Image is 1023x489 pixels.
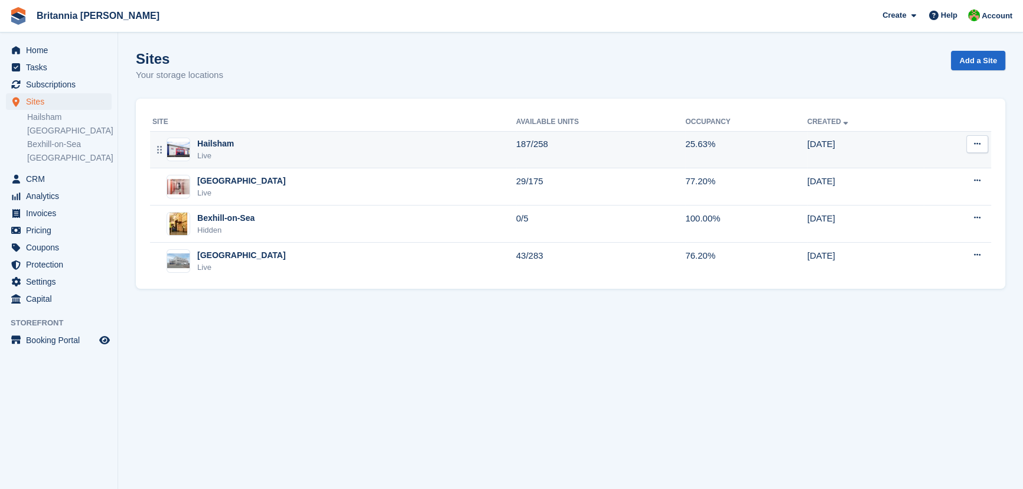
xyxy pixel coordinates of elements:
[27,112,112,123] a: Hailsham
[9,7,27,25] img: stora-icon-8386f47178a22dfd0bd8f6a31ec36ba5ce8667c1dd55bd0f319d3a0aa187defe.svg
[26,42,97,58] span: Home
[26,171,97,187] span: CRM
[136,51,223,67] h1: Sites
[26,205,97,221] span: Invoices
[32,6,164,25] a: Britannia [PERSON_NAME]
[6,188,112,204] a: menu
[167,142,190,157] img: Image of Hailsham site
[807,131,924,168] td: [DATE]
[26,332,97,348] span: Booking Portal
[941,9,957,21] span: Help
[6,222,112,239] a: menu
[26,76,97,93] span: Subscriptions
[6,93,112,110] a: menu
[197,249,286,262] div: [GEOGRAPHIC_DATA]
[685,206,807,243] td: 100.00%
[968,9,980,21] img: Wendy Thorp
[6,291,112,307] a: menu
[197,187,286,199] div: Live
[6,59,112,76] a: menu
[197,262,286,273] div: Live
[27,152,112,164] a: [GEOGRAPHIC_DATA]
[882,9,906,21] span: Create
[26,59,97,76] span: Tasks
[11,317,118,329] span: Storefront
[27,125,112,136] a: [GEOGRAPHIC_DATA]
[6,332,112,348] a: menu
[27,139,112,150] a: Bexhill-on-Sea
[26,188,97,204] span: Analytics
[516,113,686,132] th: Available Units
[197,175,286,187] div: [GEOGRAPHIC_DATA]
[807,206,924,243] td: [DATE]
[807,118,851,126] a: Created
[26,273,97,290] span: Settings
[516,168,686,206] td: 29/175
[6,171,112,187] a: menu
[26,256,97,273] span: Protection
[26,239,97,256] span: Coupons
[167,253,190,269] img: Image of Eastbourne site
[6,205,112,221] a: menu
[197,150,234,162] div: Live
[685,131,807,168] td: 25.63%
[26,291,97,307] span: Capital
[197,138,234,150] div: Hailsham
[6,239,112,256] a: menu
[136,69,223,82] p: Your storage locations
[26,222,97,239] span: Pricing
[6,256,112,273] a: menu
[516,131,686,168] td: 187/258
[170,212,187,236] img: Image of Bexhill-on-Sea site
[97,333,112,347] a: Preview store
[197,224,255,236] div: Hidden
[685,113,807,132] th: Occupancy
[6,42,112,58] a: menu
[685,243,807,279] td: 76.20%
[6,76,112,93] a: menu
[197,212,255,224] div: Bexhill-on-Sea
[982,10,1012,22] span: Account
[150,113,516,132] th: Site
[167,179,190,194] img: Image of Newhaven site
[807,243,924,279] td: [DATE]
[807,168,924,206] td: [DATE]
[6,273,112,290] a: menu
[685,168,807,206] td: 77.20%
[516,206,686,243] td: 0/5
[951,51,1005,70] a: Add a Site
[26,93,97,110] span: Sites
[516,243,686,279] td: 43/283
